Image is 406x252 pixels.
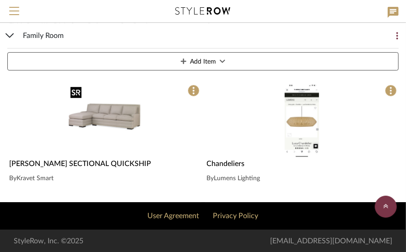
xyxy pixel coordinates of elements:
div: StyleRow, Inc. ©2025 [14,236,83,247]
span: Chandeliers [207,160,245,167]
span: Lumens Lighting [214,175,260,182]
span: Family Room [23,30,64,41]
img: Chandeliers [285,83,319,157]
img: EMERSON SECTIONAL QUICKSHIP [67,83,141,157]
span: Kravet Smart [16,175,54,182]
span: By [9,175,16,182]
span: By [207,175,214,182]
a: User Agreement [148,212,200,220]
a: Privacy Policy [213,212,259,220]
a: [EMAIL_ADDRESS][DOMAIN_NAME] [270,237,392,245]
button: Add Item [7,52,399,70]
div: 0 [205,83,399,157]
div: 0 [7,83,201,157]
span: Add Item [190,53,216,71]
span: [PERSON_NAME] SECTIONAL QUICKSHIP [9,160,151,167]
